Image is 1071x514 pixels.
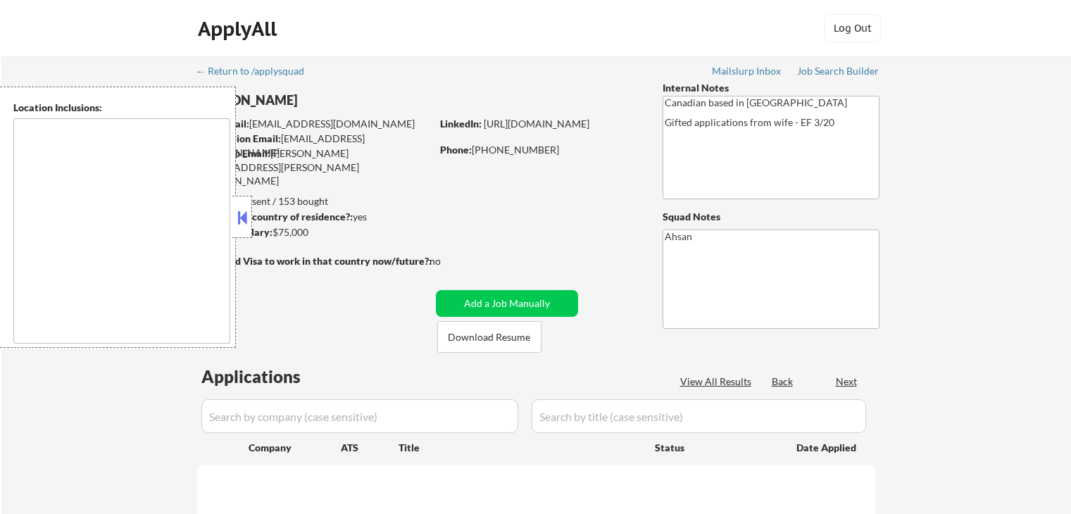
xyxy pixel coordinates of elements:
div: [PHONE_NUMBER] [440,143,639,157]
div: ← Return to /applysquad [196,66,318,76]
strong: Can work in country of residence?: [196,211,353,222]
div: Applications [201,368,341,385]
div: Next [836,375,858,389]
div: ApplyAll [198,17,281,41]
input: Search by company (case sensitive) [201,399,518,433]
input: Search by title (case sensitive) [532,399,866,433]
div: Squad Notes [663,210,879,224]
div: no [430,254,470,268]
div: Job Search Builder [797,66,879,76]
div: [PERSON_NAME] [197,92,487,109]
strong: Will need Visa to work in that country now/future?: [197,255,432,267]
button: Download Resume [437,321,541,353]
div: Title [399,441,641,455]
button: Add a Job Manually [436,290,578,317]
div: [PERSON_NAME][EMAIL_ADDRESS][PERSON_NAME][DOMAIN_NAME] [197,146,431,188]
strong: LinkedIn: [440,118,482,130]
div: $75,000 [196,225,431,239]
div: Status [655,434,776,460]
div: Location Inclusions: [13,101,230,115]
div: Date Applied [796,441,858,455]
a: [URL][DOMAIN_NAME] [484,118,589,130]
button: Log Out [825,14,881,42]
div: [EMAIL_ADDRESS][DOMAIN_NAME] [198,132,431,159]
div: View All Results [680,375,756,389]
div: 118 sent / 153 bought [196,194,431,208]
div: Company [249,441,341,455]
div: Internal Notes [663,81,879,95]
a: Mailslurp Inbox [712,65,782,80]
div: Mailslurp Inbox [712,66,782,76]
div: yes [196,210,427,224]
div: Back [772,375,794,389]
strong: Phone: [440,144,472,156]
div: [EMAIL_ADDRESS][DOMAIN_NAME] [198,117,431,131]
a: ← Return to /applysquad [196,65,318,80]
div: ATS [341,441,399,455]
